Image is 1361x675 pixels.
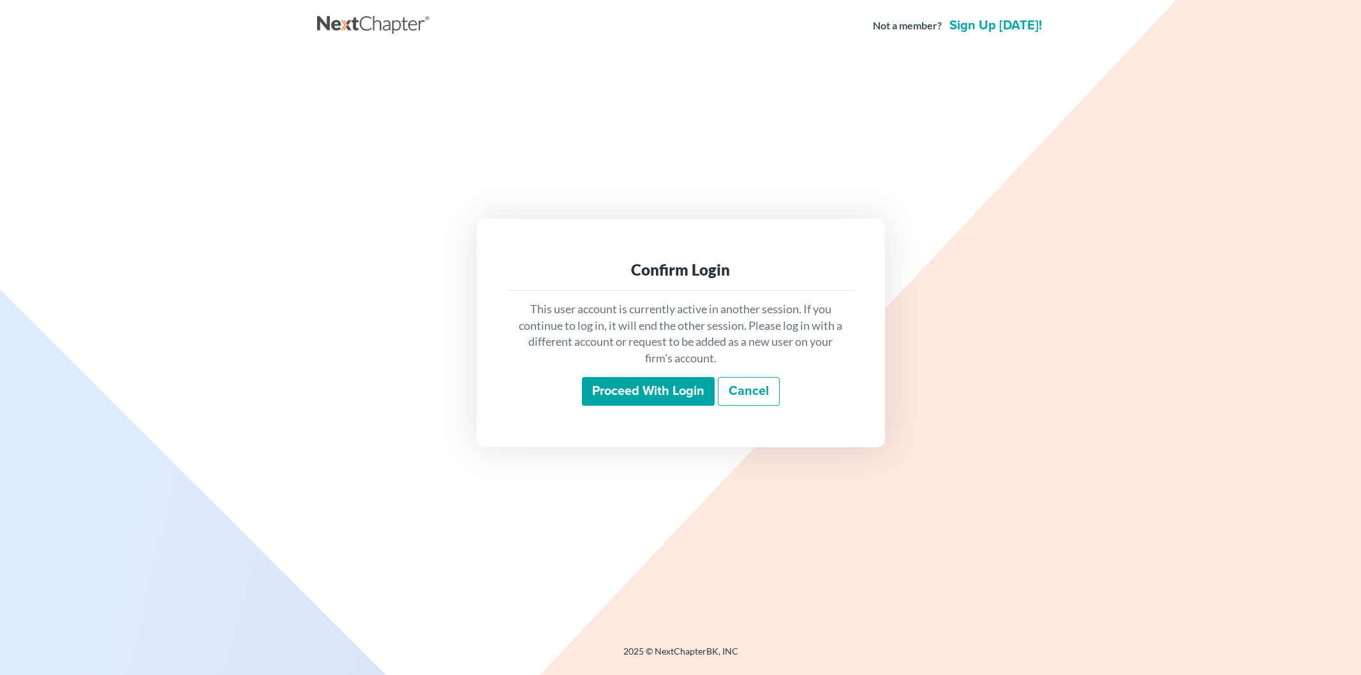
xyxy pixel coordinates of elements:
[517,301,844,367] p: This user account is currently active in another session. If you continue to log in, it will end ...
[718,377,780,406] a: Cancel
[582,377,715,406] input: Proceed with login
[873,19,942,33] strong: Not a member?
[317,645,1045,668] div: 2025 © NextChapterBK, INC
[947,19,1045,32] a: Sign up [DATE]!
[517,260,844,280] div: Confirm Login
